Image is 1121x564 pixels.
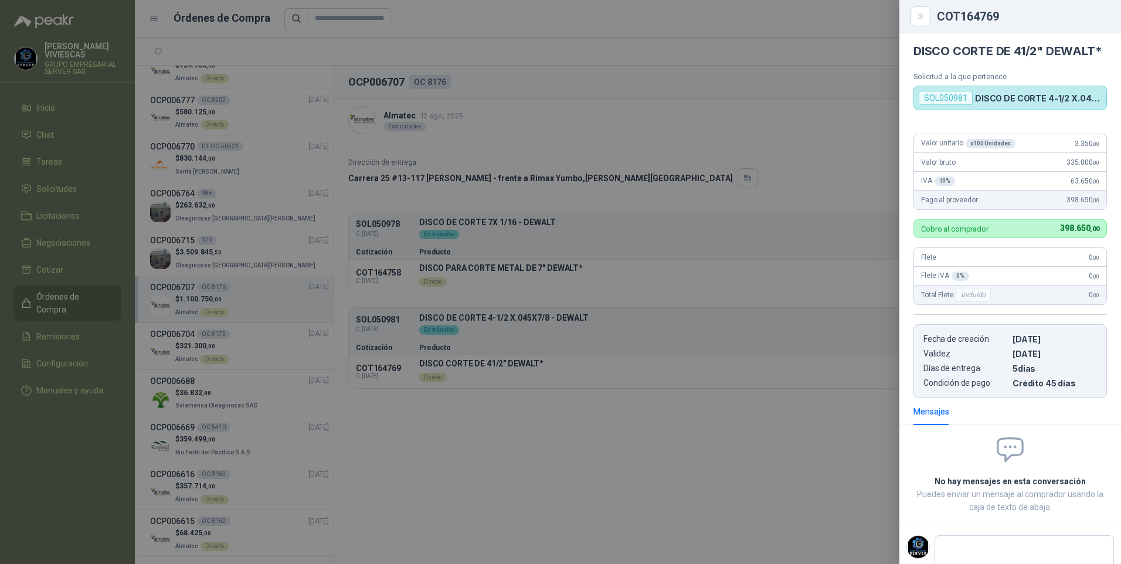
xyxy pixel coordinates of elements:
span: 0 [1089,291,1099,299]
div: COT164769 [937,11,1107,22]
span: 3.350 [1075,140,1099,148]
span: Valor bruto [921,158,955,167]
span: ,00 [1092,273,1099,280]
span: 0 [1089,253,1099,261]
span: ,00 [1092,292,1099,298]
span: 0 [1089,272,1099,280]
span: IVA [921,176,955,186]
h2: No hay mensajes en esta conversación [913,475,1107,488]
span: 398.650 [1066,196,1099,204]
div: 19 % [935,176,956,186]
p: Puedes enviar un mensaje al comprador usando la caja de texto de abajo. [913,488,1107,514]
span: ,00 [1092,141,1099,147]
p: Condición de pago [923,378,1008,388]
span: Flete [921,253,936,261]
p: Días de entrega [923,363,1008,373]
button: Close [913,9,928,23]
span: ,00 [1092,159,1099,166]
p: Solicitud a la que pertenece [913,72,1107,81]
p: Fecha de creación [923,334,1008,344]
span: 398.650 [1060,223,1099,233]
span: Total Flete [921,288,993,302]
div: Incluido [956,288,991,302]
p: Cobro al comprador [921,225,988,233]
div: SOL050981 [919,91,973,105]
span: Flete IVA [921,271,969,281]
span: 63.650 [1071,177,1099,185]
span: 335.000 [1066,158,1099,167]
span: Valor unitario [921,139,1015,148]
span: ,00 [1092,178,1099,185]
img: Company Logo [907,536,929,558]
span: ,00 [1090,225,1099,233]
p: DISCO DE CORTE 4-1/2 X.045X7/8 - DEWALT [975,93,1102,103]
span: Pago al proveedor [921,196,978,204]
span: ,00 [1092,254,1099,261]
p: [DATE] [1013,334,1097,344]
div: 0 % [952,271,969,281]
p: Crédito 45 días [1013,378,1097,388]
p: Validez [923,349,1008,359]
h4: DISCO CORTE DE 41/2" DEWALT* [913,44,1107,58]
span: ,00 [1092,197,1099,203]
div: x 100 Unidades [966,139,1015,148]
p: 5 dias [1013,363,1097,373]
p: [DATE] [1013,349,1097,359]
div: Mensajes [913,405,949,418]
